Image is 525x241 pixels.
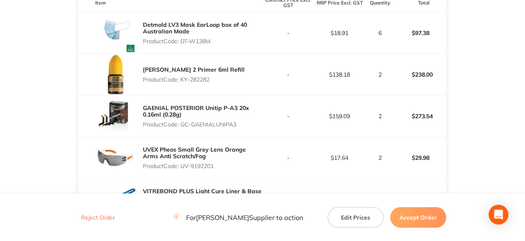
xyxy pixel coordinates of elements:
p: $273.54 [395,106,446,126]
a: [PERSON_NAME] 2 Primer 6ml Refill [143,66,245,73]
img: a3Z5eDV6bQ [95,137,136,178]
p: $238.00 [395,65,446,84]
img: MGprNWE2Ng [95,12,136,54]
a: UVEX Pheos Small Grey Lens Orange Arms Anti Scratch/Fog [143,146,246,160]
p: $159.09 [314,113,365,119]
p: $18.91 [314,30,365,36]
a: VITREBOND PLUS Light Cure Liner & Base Click & Mix [143,187,261,201]
button: Reject Order [79,214,117,221]
p: $29.98 [395,148,446,168]
p: Product Code: KY-282282 [143,76,245,83]
button: Accept Order [390,207,446,227]
img: c3duemh4Mw [95,179,136,220]
p: 2 [366,154,394,161]
p: 6 [366,30,394,36]
p: 2 [366,113,394,119]
p: $17.64 [314,154,365,161]
img: Y2h6Znhlbw [95,54,136,95]
p: - [263,154,314,161]
p: 2 [366,71,394,78]
p: $97.38 [395,23,446,43]
button: Edit Prices [328,207,384,227]
p: Product Code: GC-GAENIALUNIPA3 [143,121,262,128]
p: - [263,71,314,78]
a: GAENIAL POSTERIOR Unitip P-A3 20x 0.16ml (0.28g) [143,104,249,118]
p: Product Code: UV-9192201 [143,163,262,169]
div: Open Intercom Messenger [489,205,509,225]
p: - [263,113,314,119]
p: For [PERSON_NAME] Supplier to action [173,213,303,221]
a: Detmold LV3 Mask EarLoop box of 40 Australian Made [143,21,247,35]
p: - [263,30,314,36]
img: dTlhMmJwZQ [95,96,136,137]
p: Product Code: DT-W138M [143,38,262,44]
p: $220.23 [395,190,446,209]
p: $138.18 [314,71,365,78]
